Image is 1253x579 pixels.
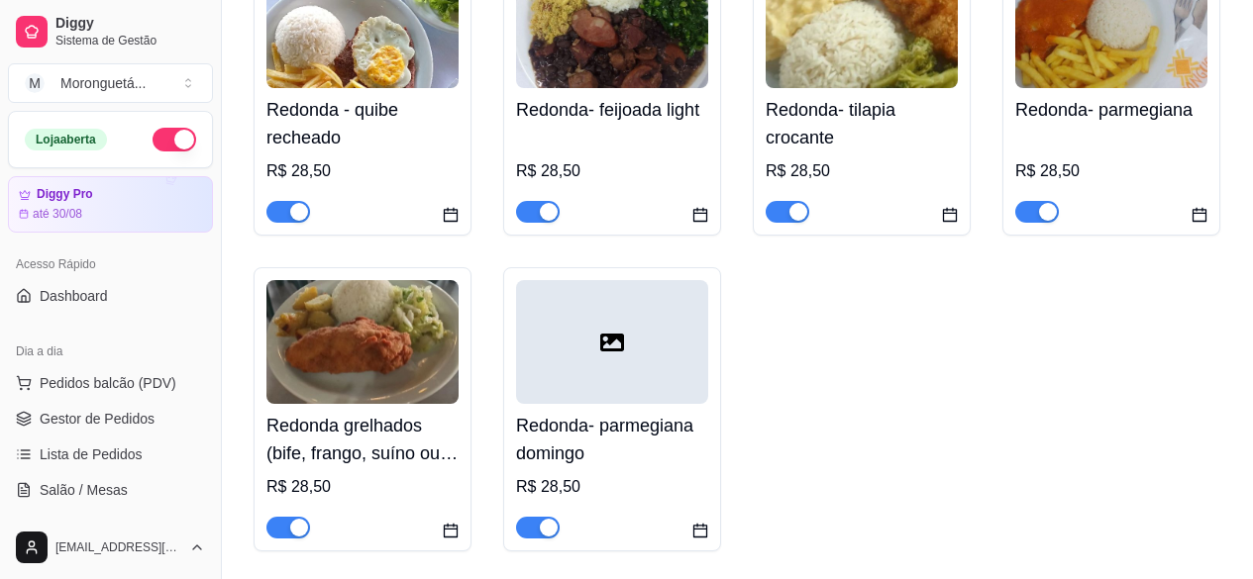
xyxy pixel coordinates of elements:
[8,176,213,233] a: Diggy Proaté 30/08
[516,412,708,467] h4: Redonda- parmegiana domingo
[266,475,459,499] div: R$ 28,50
[8,474,213,506] a: Salão / Mesas
[8,524,213,571] button: [EMAIL_ADDRESS][DOMAIN_NAME]
[1015,159,1207,183] div: R$ 28,50
[33,206,82,222] article: até 30/08
[60,73,146,93] div: Moronguetá ...
[25,73,45,93] span: M
[692,523,708,538] span: calendar
[1015,96,1207,124] h4: Redonda- parmegiana
[8,248,213,280] div: Acesso Rápido
[516,159,708,183] div: R$ 28,50
[266,412,459,467] h4: Redonda grelhados (bife, frango, suíno ou Linguicinha) escolha 1 opção
[8,438,213,470] a: Lista de Pedidos
[55,539,181,555] span: [EMAIL_ADDRESS][DOMAIN_NAME]
[1192,207,1207,223] span: calendar
[516,475,708,499] div: R$ 28,50
[942,207,958,223] span: calendar
[153,128,196,151] button: Alterar Status
[8,336,213,367] div: Dia a dia
[8,280,213,312] a: Dashboard
[443,207,459,223] span: calendar
[8,403,213,434] a: Gestor de Pedidos
[8,510,213,541] a: Diggy Botnovo
[25,129,107,150] div: Loja aberta
[766,96,958,151] h4: Redonda- tilapia crocante
[8,8,213,55] a: DiggySistema de Gestão
[40,480,128,500] span: Salão / Mesas
[40,444,143,464] span: Lista de Pedidos
[8,63,213,103] button: Select a team
[692,207,708,223] span: calendar
[266,280,459,404] img: product-image
[40,373,176,393] span: Pedidos balcão (PDV)
[55,15,205,33] span: Diggy
[55,33,205,48] span: Sistema de Gestão
[40,409,155,429] span: Gestor de Pedidos
[37,187,93,202] article: Diggy Pro
[516,96,708,124] h4: Redonda- feijoada light
[766,159,958,183] div: R$ 28,50
[8,367,213,399] button: Pedidos balcão (PDV)
[266,159,459,183] div: R$ 28,50
[443,523,459,538] span: calendar
[40,286,108,306] span: Dashboard
[266,96,459,151] h4: Redonda - quibe recheado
